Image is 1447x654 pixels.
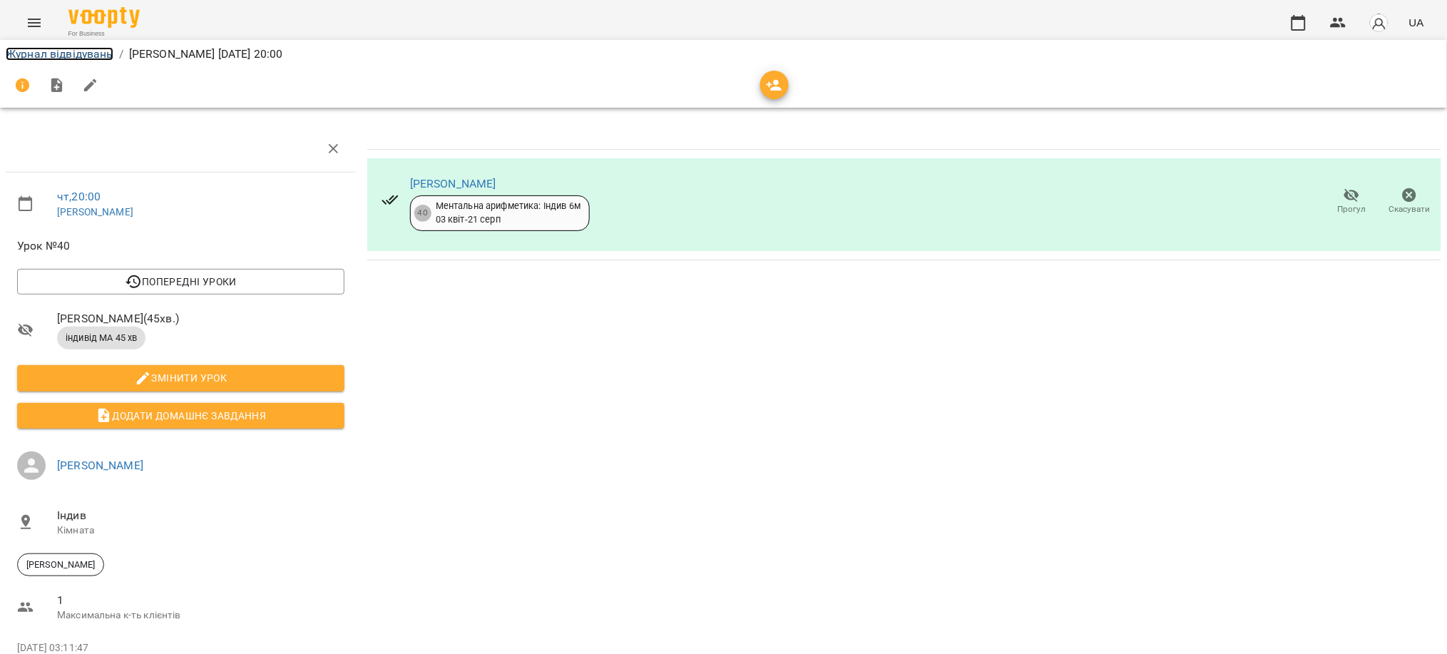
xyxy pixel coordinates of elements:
a: чт , 20:00 [57,190,101,203]
span: індивід МА 45 хв [57,332,145,344]
div: Ментальна арифметика: Індив 6м 03 квіт - 21 серп [436,200,581,226]
a: [PERSON_NAME] [410,177,496,190]
img: avatar_s.png [1369,13,1389,33]
div: 40 [414,205,431,222]
span: [PERSON_NAME] ( 45 хв. ) [57,310,344,327]
span: Урок №40 [17,237,344,255]
span: UA [1409,15,1424,30]
span: Змінити урок [29,369,333,387]
span: Прогул [1338,203,1366,215]
span: For Business [68,29,140,39]
button: Додати домашнє завдання [17,403,344,429]
button: Прогул [1323,182,1381,222]
p: Кімната [57,523,344,538]
p: Максимальна к-ть клієнтів [57,608,344,623]
span: 1 [57,592,344,609]
span: Попередні уроки [29,273,333,290]
span: Скасувати [1389,203,1431,215]
li: / [119,46,123,63]
span: Індив [57,507,344,524]
span: Додати домашнє завдання [29,407,333,424]
div: [PERSON_NAME] [17,553,104,576]
button: UA [1403,9,1430,36]
a: Журнал відвідувань [6,47,113,61]
p: [PERSON_NAME] [DATE] 20:00 [129,46,283,63]
button: Скасувати [1381,182,1438,222]
button: Menu [17,6,51,40]
button: Попередні уроки [17,269,344,295]
a: [PERSON_NAME] [57,459,143,472]
nav: breadcrumb [6,46,1441,63]
span: [PERSON_NAME] [18,558,103,571]
a: [PERSON_NAME] [57,206,133,218]
img: Voopty Logo [68,7,140,28]
button: Змінити урок [17,365,344,391]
